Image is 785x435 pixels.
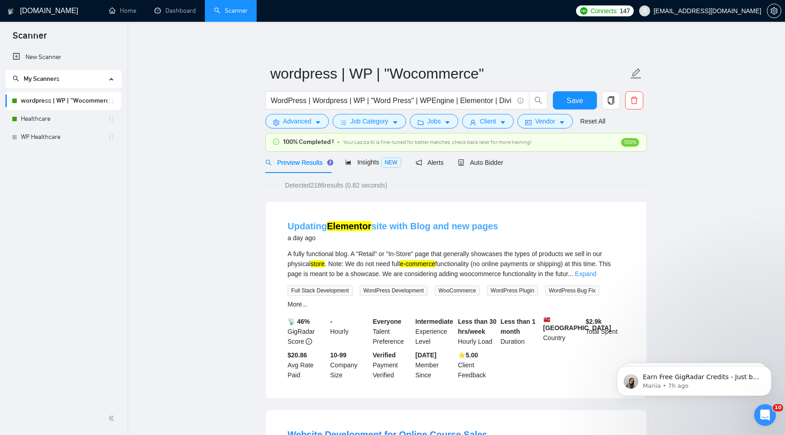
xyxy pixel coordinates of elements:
span: folder [417,119,424,126]
li: wordpress | WP | "Wocommerce" [5,92,121,110]
b: Intermediate [415,318,453,325]
span: Detected 2186 results (0.82 seconds) [278,180,393,190]
a: Reset All [580,116,605,126]
span: Jobs [427,116,441,126]
span: search [13,75,19,82]
span: 100% Completed ! [283,137,334,147]
span: Scanner [5,29,54,48]
li: Healthcare [5,110,121,128]
b: - [330,318,333,325]
span: Full Stack Development [288,286,353,296]
mark: Elementor [327,221,372,231]
b: $20.86 [288,351,307,359]
div: Company Size [328,350,371,380]
span: bars [340,119,347,126]
a: dashboardDashboard [154,7,196,15]
button: idcardVendorcaret-down [517,114,573,129]
span: WordPress Plugin [487,286,538,296]
img: logo [8,4,14,19]
a: UpdatingElementorsite with Blog and new pages [288,221,498,231]
span: info-circle [517,98,523,104]
a: New Scanner [13,48,114,66]
span: setting [767,7,781,15]
span: WordPress Development [360,286,427,296]
span: Save [566,95,583,106]
span: user [470,119,476,126]
span: Alerts [416,159,444,166]
span: Your Laziza AI is fine-tuned for better matches, check back later for more training! [343,139,532,145]
b: ⭐️ 5.00 [458,351,478,359]
b: $ 2.9k [586,318,601,325]
span: ... [568,270,573,277]
b: [GEOGRAPHIC_DATA] [543,316,611,331]
div: Country [542,316,584,346]
span: copy [602,96,620,104]
div: Client Feedback [456,350,499,380]
span: caret-down [315,119,321,126]
button: setting [767,4,781,18]
b: Less than 30 hrs/week [458,318,497,335]
mark: e-commerce [400,260,435,267]
img: upwork-logo.png [580,7,587,15]
span: notification [416,159,422,166]
a: searchScanner [214,7,248,15]
b: Everyone [373,318,402,325]
img: 🇧🇲 [544,316,550,323]
div: a day ago [288,232,498,243]
span: caret-down [500,119,506,126]
span: My Scanners [24,75,60,83]
span: Vendor [535,116,555,126]
button: settingAdvancedcaret-down [265,114,329,129]
span: Client [480,116,496,126]
span: Auto Bidder [458,159,503,166]
button: copy [602,91,620,109]
a: More... [288,301,308,308]
li: WP Healthcare [5,128,121,146]
span: holder [108,97,115,104]
div: Payment Verified [371,350,414,380]
span: WooCommerce [435,286,480,296]
span: edit [630,68,642,79]
li: New Scanner [5,48,121,66]
span: user [641,8,648,14]
span: double-left [108,414,117,423]
span: holder [108,115,115,123]
span: info-circle [306,338,312,345]
div: Duration [499,316,542,346]
b: [DATE] [415,351,436,359]
span: idcard [525,119,532,126]
a: wordpress | WP | "Wocommerce" [21,92,108,110]
a: WP Healthcare [21,128,108,146]
button: userClientcaret-down [462,114,514,129]
a: Expand [575,270,596,277]
mark: store [311,260,325,267]
span: WordPress Bug Fix [545,286,599,296]
iframe: Intercom live chat [754,404,776,426]
span: My Scanners [13,75,60,83]
b: 10-99 [330,351,347,359]
span: Job Category [350,116,388,126]
span: 147 [620,6,630,16]
span: robot [458,159,464,166]
iframe: Intercom notifications message [603,347,785,410]
span: setting [273,119,279,126]
div: Avg Rate Paid [286,350,328,380]
button: folderJobscaret-down [410,114,459,129]
button: Save [553,91,597,109]
div: Tooltip anchor [326,158,334,167]
div: Hourly [328,316,371,346]
input: Search Freelance Jobs... [271,95,513,106]
button: barsJob Categorycaret-down [333,114,406,129]
button: search [529,91,547,109]
span: Connects: [591,6,618,16]
a: Healthcare [21,110,108,128]
span: 100% [621,138,639,147]
span: caret-down [392,119,398,126]
input: Scanner name... [270,62,628,85]
span: area-chart [345,159,352,165]
b: 📡 46% [288,318,310,325]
